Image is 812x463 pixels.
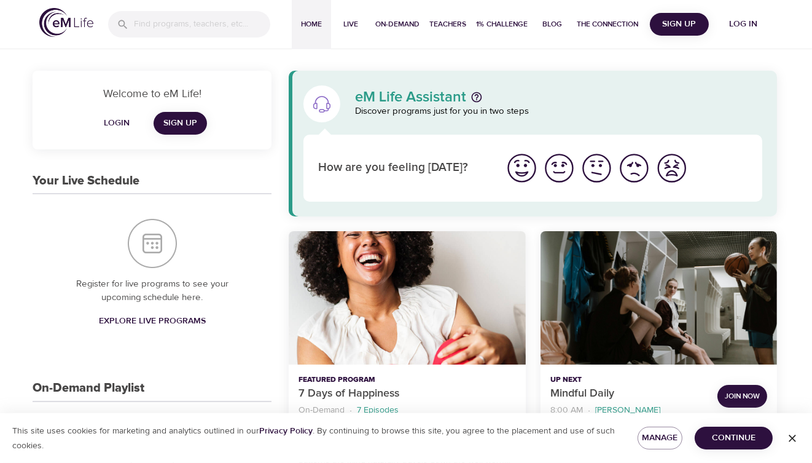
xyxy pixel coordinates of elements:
[39,8,93,37] img: logo
[537,18,567,31] span: Blog
[695,427,773,449] button: Continue
[550,404,583,417] p: 8:00 AM
[655,151,689,185] img: worst
[650,13,709,36] button: Sign Up
[349,402,352,419] li: ·
[550,374,708,386] p: Up Next
[505,151,539,185] img: great
[550,402,708,419] nav: breadcrumb
[99,314,206,329] span: Explore Live Programs
[128,219,177,268] img: Your Live Schedule
[375,18,420,31] span: On-Demand
[299,402,515,419] nav: breadcrumb
[429,18,466,31] span: Teachers
[638,427,682,449] button: Manage
[714,13,773,36] button: Log in
[355,105,762,119] p: Discover programs just for you in two steps
[357,404,399,417] p: 7 Episodes
[33,174,139,188] h3: Your Live Schedule
[297,18,326,31] span: Home
[615,149,653,187] button: I'm feeling bad
[617,151,651,185] img: bad
[163,116,197,131] span: Sign Up
[503,149,541,187] button: I'm feeling great
[102,116,131,131] span: Login
[647,430,673,446] span: Manage
[577,18,638,31] span: The Connection
[655,17,704,32] span: Sign Up
[550,386,708,402] p: Mindful Daily
[541,149,578,187] button: I'm feeling good
[299,386,515,402] p: 7 Days of Happiness
[312,94,332,114] img: eM Life Assistant
[299,374,515,386] p: Featured Program
[33,381,144,395] h3: On-Demand Playlist
[299,404,345,417] p: On-Demand
[259,425,313,437] a: Privacy Policy
[94,310,211,333] a: Explore Live Programs
[705,430,763,446] span: Continue
[595,404,660,417] p: [PERSON_NAME]
[318,159,488,177] p: How are you feeling [DATE]?
[97,112,136,135] button: Login
[57,277,247,305] p: Register for live programs to see your upcoming schedule here.
[476,18,528,31] span: 1% Challenge
[289,231,525,365] button: 7 Days of Happiness
[154,112,207,135] a: Sign Up
[717,385,767,408] button: Join Now
[542,151,576,185] img: good
[588,402,590,419] li: ·
[653,149,690,187] button: I'm feeling worst
[47,85,257,102] p: Welcome to eM Life!
[541,231,777,365] button: Mindful Daily
[725,390,760,403] span: Join Now
[719,17,768,32] span: Log in
[134,11,270,38] input: Find programs, teachers, etc...
[580,151,614,185] img: ok
[578,149,615,187] button: I'm feeling ok
[355,90,466,105] p: eM Life Assistant
[336,18,365,31] span: Live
